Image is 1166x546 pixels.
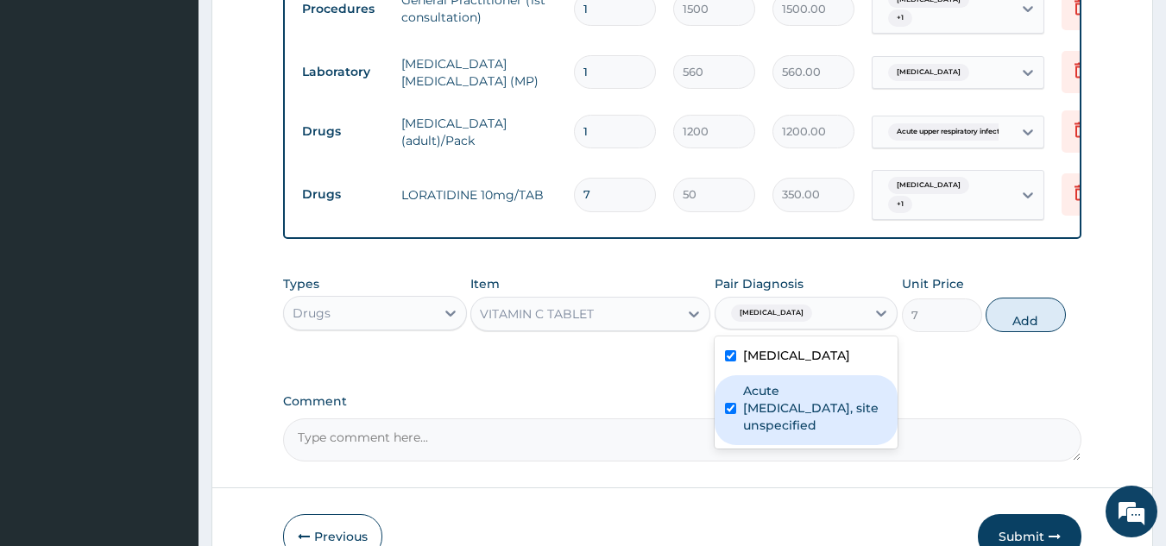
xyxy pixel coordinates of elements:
[888,123,1013,141] span: Acute upper respiratory infect...
[293,304,331,322] div: Drugs
[393,106,565,158] td: [MEDICAL_DATA] (adult)/Pack
[90,97,290,119] div: Chat with us now
[9,363,329,424] textarea: Type your message and hit 'Enter'
[293,179,393,210] td: Drugs
[32,86,70,129] img: d_794563401_company_1708531726252_794563401
[470,275,500,292] label: Item
[480,305,594,323] div: VITAMIN C TABLET
[393,47,565,98] td: [MEDICAL_DATA] [MEDICAL_DATA] (MP)
[293,56,393,88] td: Laboratory
[283,277,319,292] label: Types
[731,304,812,322] span: [MEDICAL_DATA]
[888,177,969,194] span: [MEDICAL_DATA]
[888,9,912,27] span: + 1
[743,347,850,364] label: [MEDICAL_DATA]
[283,394,1082,409] label: Comment
[902,275,964,292] label: Unit Price
[283,9,325,50] div: Minimize live chat window
[743,382,888,434] label: Acute [MEDICAL_DATA], site unspecified
[100,163,238,337] span: We're online!
[888,196,912,213] span: + 1
[888,64,969,81] span: [MEDICAL_DATA]
[986,298,1066,332] button: Add
[393,178,565,212] td: LORATIDINE 10mg/TAB
[293,116,393,147] td: Drugs
[715,275,804,292] label: Pair Diagnosis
